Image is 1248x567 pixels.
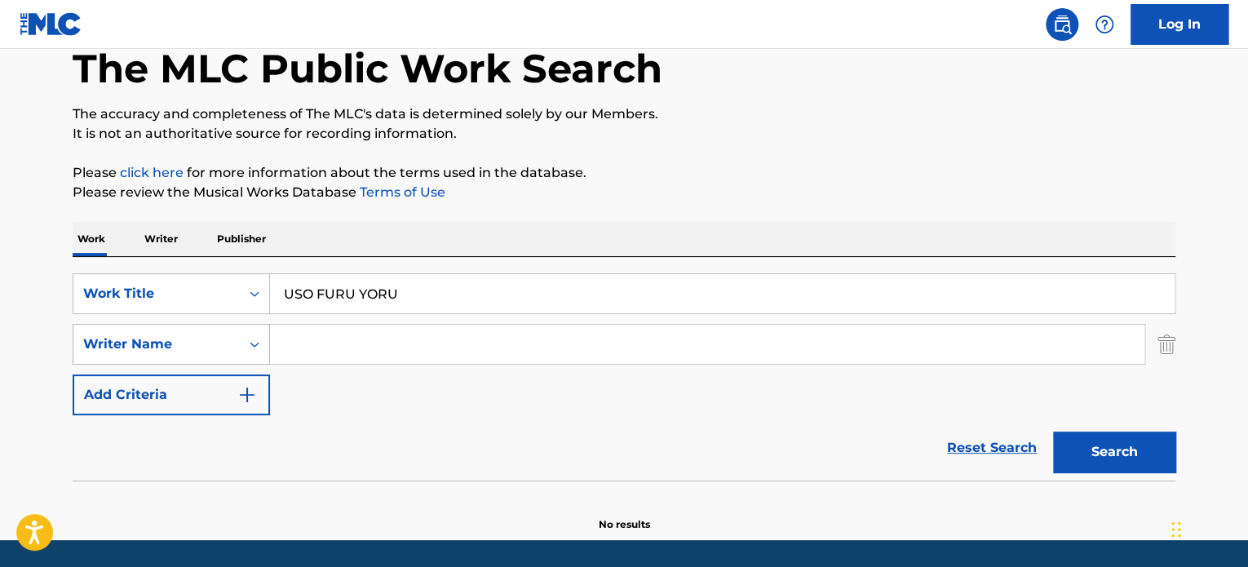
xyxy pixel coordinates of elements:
[73,163,1175,183] p: Please for more information about the terms used in the database.
[356,184,445,200] a: Terms of Use
[1046,8,1078,41] a: Public Search
[1171,505,1181,554] div: Drag
[73,124,1175,144] p: It is not an authoritative source for recording information.
[73,222,110,256] p: Work
[139,222,183,256] p: Writer
[1053,432,1175,472] button: Search
[939,430,1045,466] a: Reset Search
[120,165,184,180] a: click here
[73,44,662,93] h1: The MLC Public Work Search
[1095,15,1114,34] img: help
[83,284,230,303] div: Work Title
[1166,489,1248,567] iframe: Chat Widget
[1131,4,1228,45] a: Log In
[20,12,82,36] img: MLC Logo
[73,104,1175,124] p: The accuracy and completeness of The MLC's data is determined solely by our Members.
[1052,15,1072,34] img: search
[83,334,230,354] div: Writer Name
[1157,324,1175,365] img: Delete Criterion
[73,374,270,415] button: Add Criteria
[237,385,257,405] img: 9d2ae6d4665cec9f34b9.svg
[73,273,1175,481] form: Search Form
[73,183,1175,202] p: Please review the Musical Works Database
[599,498,650,532] p: No results
[212,222,271,256] p: Publisher
[1088,8,1121,41] div: Help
